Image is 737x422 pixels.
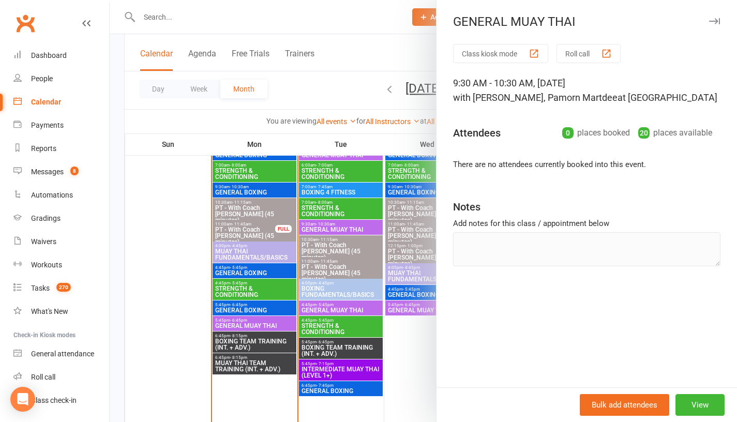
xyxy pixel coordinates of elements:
a: Gradings [13,207,109,230]
div: places available [638,126,712,140]
div: Class check-in [31,396,77,404]
a: Payments [13,114,109,137]
button: Class kiosk mode [453,44,548,63]
a: People [13,67,109,91]
a: Calendar [13,91,109,114]
div: Add notes for this class / appointment below [453,217,720,230]
a: Clubworx [12,10,38,36]
span: at [GEOGRAPHIC_DATA] [618,92,717,103]
a: Class kiosk mode [13,389,109,412]
div: What's New [31,307,68,315]
div: Messages [31,168,64,176]
button: Bulk add attendees [580,394,669,416]
span: 8 [70,167,79,175]
span: with [PERSON_NAME], Pamorn Martdee [453,92,618,103]
a: Automations [13,184,109,207]
div: Reports [31,144,56,153]
a: Messages 8 [13,160,109,184]
div: places booked [562,126,630,140]
div: Roll call [31,373,55,381]
div: Workouts [31,261,62,269]
div: Tasks [31,284,50,292]
button: View [675,394,725,416]
div: Attendees [453,126,501,140]
div: Dashboard [31,51,67,59]
div: Open Intercom Messenger [10,387,35,412]
div: Payments [31,121,64,129]
a: Roll call [13,366,109,389]
div: 9:30 AM - 10:30 AM, [DATE] [453,76,720,105]
div: People [31,74,53,83]
div: 20 [638,127,650,139]
a: Waivers [13,230,109,253]
a: What's New [13,300,109,323]
span: 270 [56,283,71,292]
div: Automations [31,191,73,199]
a: Tasks 270 [13,277,109,300]
li: There are no attendees currently booked into this event. [453,158,720,171]
a: Reports [13,137,109,160]
div: Waivers [31,237,56,246]
button: Roll call [556,44,621,63]
a: Workouts [13,253,109,277]
div: Gradings [31,214,61,222]
a: General attendance kiosk mode [13,342,109,366]
div: 0 [562,127,574,139]
a: Dashboard [13,44,109,67]
div: Calendar [31,98,61,106]
div: General attendance [31,350,94,358]
div: GENERAL MUAY THAI [437,14,737,29]
div: Notes [453,200,480,214]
